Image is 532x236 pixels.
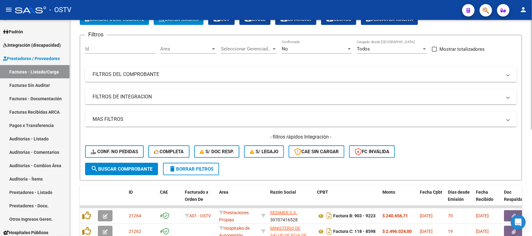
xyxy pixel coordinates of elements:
[200,149,234,154] span: S/ Doc Resp.
[282,46,288,52] span: No
[160,46,211,52] span: Area
[85,112,517,127] mat-expansion-panel-header: MAS FILTROS
[448,190,470,202] span: Días desde Emisión
[217,186,259,213] datatable-header-cell: Area
[85,134,517,140] h4: - filtros rápidos Integración -
[420,190,442,195] span: Fecha Cpbt
[85,30,107,39] h3: Filtros
[91,166,152,172] span: Buscar Comprobante
[3,28,23,35] span: Padrón
[129,190,133,195] span: ID
[445,186,473,213] datatable-header-cell: Días desde Emisión
[213,17,230,22] span: CSV
[270,210,297,215] span: REDIMER S.A.
[163,163,219,175] button: Borrar Filtros
[3,229,48,236] span: Hospitales Públicos
[154,149,184,154] span: Completa
[93,116,502,123] mat-panel-title: MAS FILTROS
[244,145,284,158] button: S/ legajo
[448,229,453,234] span: 19
[270,190,296,195] span: Razón Social
[326,17,351,22] span: Gecros
[333,229,376,234] strong: Factura C: 118 - 8598
[333,214,376,219] strong: Factura B: 903 - 9223
[280,17,311,22] span: Estandar
[91,165,98,172] mat-icon: search
[417,186,445,213] datatable-header-cell: Fecha Cpbt
[5,6,12,13] mat-icon: menu
[157,186,182,213] datatable-header-cell: CAE
[448,213,453,218] span: 70
[85,163,158,175] button: Buscar Comprobante
[169,165,176,172] mat-icon: delete
[476,190,493,202] span: Fecha Recibido
[126,186,157,213] datatable-header-cell: ID
[325,211,333,221] i: Descargar documento
[314,186,380,213] datatable-header-cell: CPBT
[317,190,328,195] span: CPBT
[420,229,433,234] span: [DATE]
[476,229,489,234] span: [DATE]
[219,210,249,222] span: Prestaciones Propias
[380,186,417,213] datatable-header-cell: Monto
[349,145,395,158] button: FC Inválida
[511,215,526,230] div: Open Intercom Messenger
[219,190,228,195] span: Area
[182,186,217,213] datatable-header-cell: Facturado x Orden De
[185,190,208,202] span: Facturado x Orden De
[93,71,502,78] mat-panel-title: FILTROS DEL COMPROBANTE
[520,6,527,13] mat-icon: person
[439,45,485,53] span: Mostrar totalizadores
[357,46,370,52] span: Todos
[382,190,395,195] span: Monto
[221,46,271,52] span: Seleccionar Gerenciador
[268,186,314,213] datatable-header-cell: Razón Social
[49,3,71,17] span: - OSTV
[93,93,502,100] mat-panel-title: FILTROS DE INTEGRACION
[3,42,61,49] span: Integración (discapacidad)
[129,213,141,218] span: 21264
[382,229,412,234] strong: $ 2.496.024,00
[194,145,240,158] button: S/ Doc Resp.
[382,213,408,218] strong: $ 240.656,71
[3,55,60,62] span: Prestadores / Proveedores
[289,145,344,158] button: CAE SIN CARGAR
[85,145,144,158] button: Conf. no pedidas
[270,209,312,222] div: 30707416528
[91,149,138,154] span: Conf. no pedidas
[476,213,489,218] span: [DATE]
[129,229,141,234] span: 21262
[169,166,213,172] span: Borrar Filtros
[504,190,532,202] span: Doc Respaldatoria
[420,213,433,218] span: [DATE]
[85,67,517,82] mat-expansion-panel-header: FILTROS DEL COMPROBANTE
[160,190,168,195] span: CAE
[294,149,339,154] span: CAE SIN CARGAR
[473,186,501,213] datatable-header-cell: Fecha Recibido
[250,149,278,154] span: S/ legajo
[148,145,189,158] button: Completa
[189,213,211,218] span: A01 - OSTV
[85,89,517,104] mat-expansion-panel-header: FILTROS DE INTEGRACION
[355,149,389,154] span: FC Inválida
[244,17,266,22] span: EXCEL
